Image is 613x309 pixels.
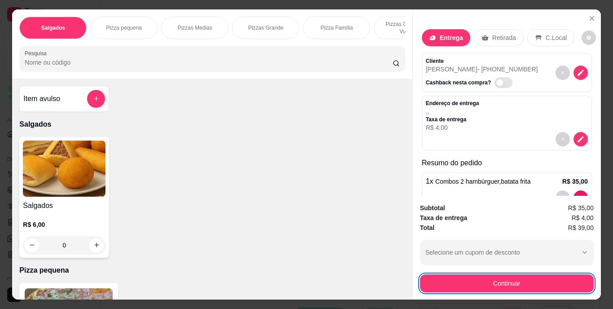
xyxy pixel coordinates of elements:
h4: Item avulso [23,93,60,104]
p: Pizza Família [320,24,353,31]
button: decrease-product-quantity [574,132,588,146]
p: Resumo do pedido [422,158,592,168]
p: Taxa de entrega [426,116,479,123]
p: Salgados [19,119,405,130]
button: Continuar [420,274,594,292]
p: Cliente [426,57,538,65]
button: add-separate-item [87,90,105,108]
p: 1 x [426,176,531,187]
button: Close [585,11,599,26]
p: Cashback nesta compra? [426,79,491,86]
label: Pesquisa [25,49,50,57]
span: R$ 4,00 [572,213,594,223]
h4: Salgados [23,200,105,211]
strong: Taxa de entrega [420,214,468,221]
span: R$ 39,00 [568,223,594,233]
button: Selecione um cupom de desconto [420,240,594,265]
p: Salgados [41,24,65,31]
p: Retirada [492,33,516,42]
strong: Subtotal [420,204,445,212]
img: product-image [23,141,105,197]
button: decrease-product-quantity [556,132,570,146]
p: Pizza pequena [106,24,142,31]
button: decrease-product-quantity [574,66,588,80]
input: Pesquisa [25,58,393,67]
p: Pizzas Com borda Vulcão [381,21,433,35]
button: decrease-product-quantity [25,238,39,252]
span: R$ 35,00 [568,203,594,213]
strong: Total [420,224,434,231]
button: increase-product-quantity [89,238,104,252]
p: Endereço de entrega [426,100,479,107]
p: Pizzas Grande [248,24,284,31]
button: decrease-product-quantity [582,31,596,45]
label: Automatic updates [495,77,516,88]
button: decrease-product-quantity [556,190,570,205]
p: Entrega [440,33,463,42]
p: Pizza pequena [19,265,405,276]
button: decrease-product-quantity [556,66,570,80]
button: decrease-product-quantity [574,190,588,205]
p: C.Local [546,33,567,42]
p: , , [426,107,479,116]
p: R$ 4,00 [426,123,479,132]
p: R$ 6,00 [23,220,105,229]
p: Pizzas Medias [178,24,212,31]
span: Combos 2 hambúrguer,batata frita [435,178,530,185]
p: R$ 35,00 [562,177,588,186]
p: [PERSON_NAME] - [PHONE_NUMBER] [426,65,538,74]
